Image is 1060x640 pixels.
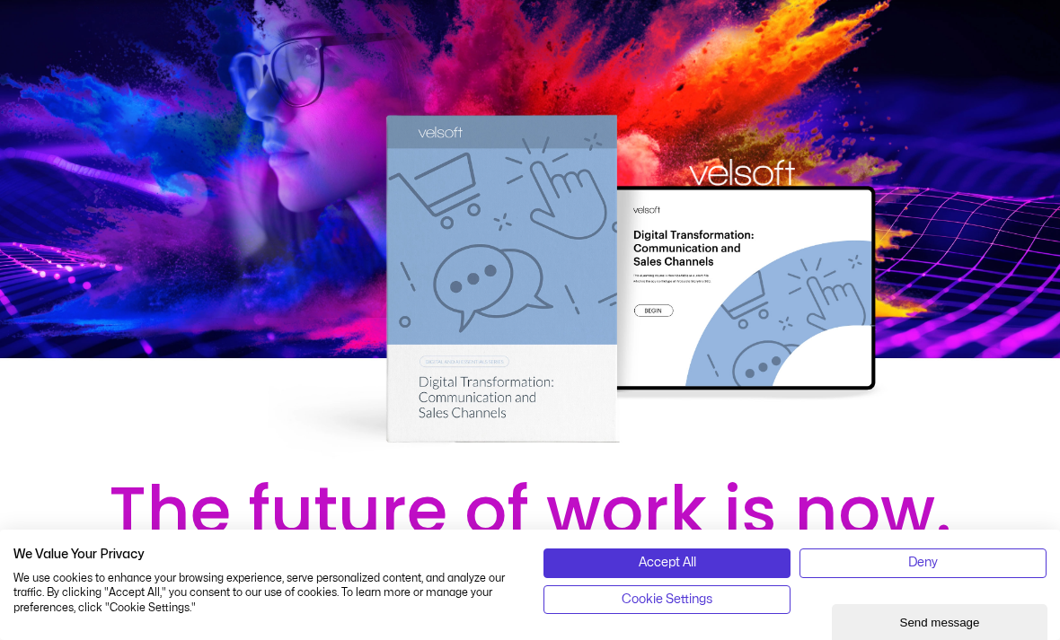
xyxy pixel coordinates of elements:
[13,571,517,616] p: We use cookies to enhance your browsing experience, serve personalized content, and analyze our t...
[908,553,938,573] span: Deny
[622,590,712,609] span: Cookie Settings
[639,553,696,573] span: Accept All
[54,468,1006,554] h2: The future of work is now.
[543,548,791,577] button: Accept all cookies
[543,585,791,614] button: Adjust cookie preferences
[832,601,1051,640] iframe: chat widget
[799,548,1047,577] button: Deny all cookies
[13,547,517,563] h2: We Value Your Privacy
